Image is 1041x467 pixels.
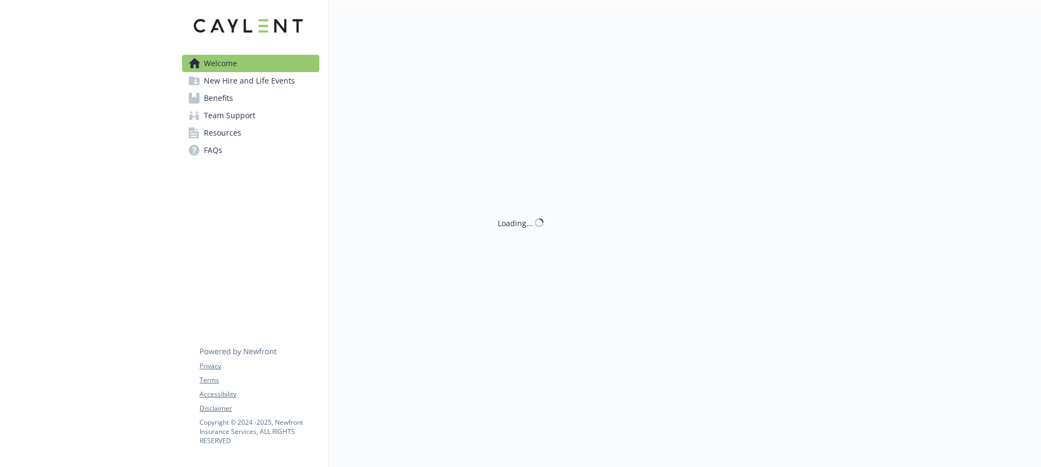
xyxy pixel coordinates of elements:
[200,404,319,413] a: Disclaimer
[182,142,319,159] a: FAQs
[200,389,319,399] a: Accessibility
[200,375,319,385] a: Terms
[204,55,237,72] span: Welcome
[182,89,319,107] a: Benefits
[182,107,319,124] a: Team Support
[204,89,233,107] span: Benefits
[204,72,295,89] span: New Hire and Life Events
[204,107,255,124] span: Team Support
[200,418,319,445] p: Copyright © 2024 - 2025 , Newfront Insurance Services, ALL RIGHTS RESERVED
[498,217,533,228] div: Loading...
[182,124,319,142] a: Resources
[182,55,319,72] a: Welcome
[200,361,319,371] a: Privacy
[204,124,241,142] span: Resources
[204,142,222,159] span: FAQs
[182,72,319,89] a: New Hire and Life Events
